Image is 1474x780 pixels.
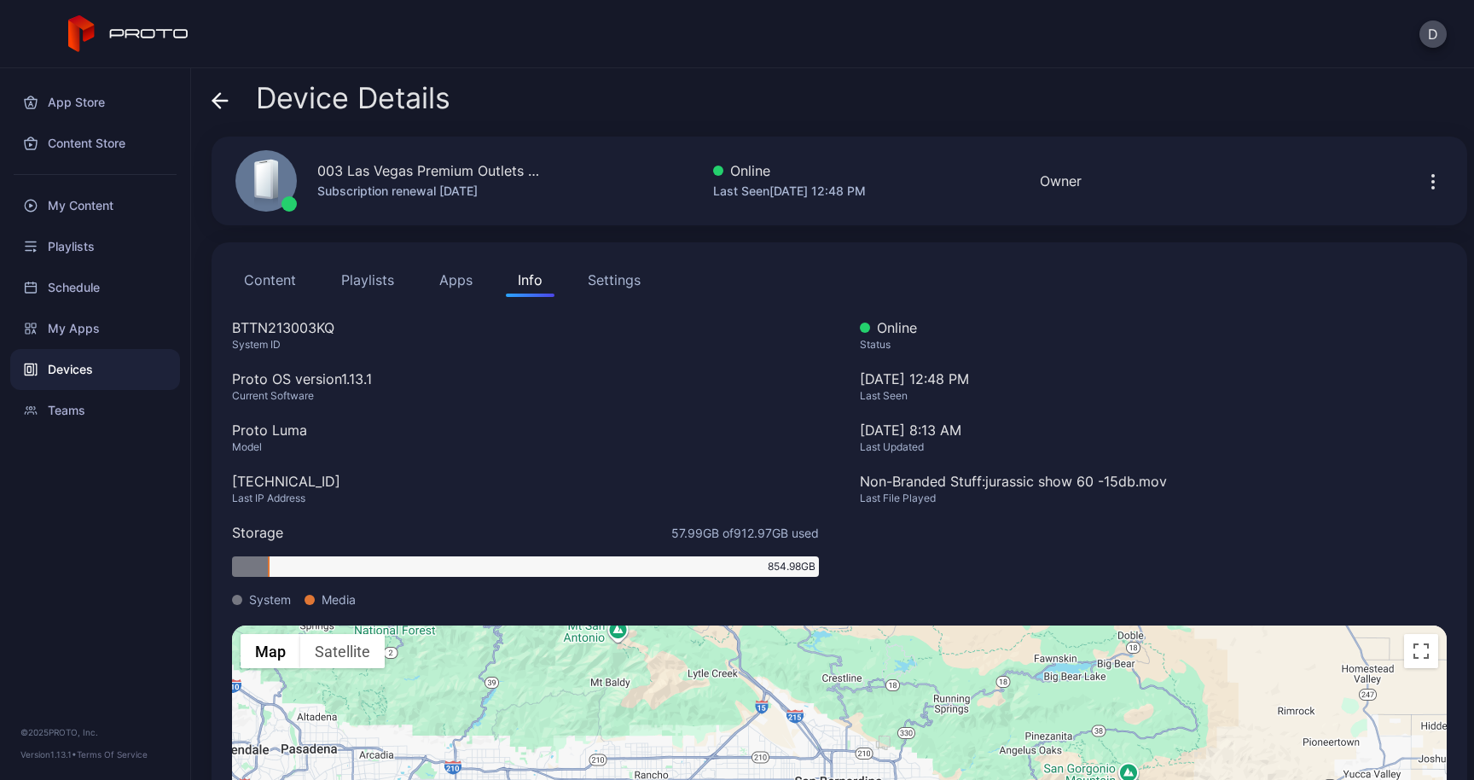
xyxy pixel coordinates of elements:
[10,185,180,226] a: My Content
[768,559,815,574] span: 854.98 GB
[77,749,148,760] a: Terms Of Service
[232,317,819,338] div: BTTN213003KQ
[860,471,1447,492] div: Non-Branded Stuff: jurassic show 60 -15db.mov
[20,725,170,739] div: © 2025 PROTO, Inc.
[10,308,180,349] a: My Apps
[317,181,539,201] div: Subscription renewal [DATE]
[518,270,543,290] div: Info
[232,492,819,505] div: Last IP Address
[232,420,819,440] div: Proto Luma
[588,270,641,290] div: Settings
[860,317,1447,338] div: Online
[860,369,1447,420] div: [DATE] 12:48 PM
[10,226,180,267] a: Playlists
[1040,171,1082,191] div: Owner
[232,389,819,403] div: Current Software
[232,369,819,389] div: Proto OS version 1.13.1
[860,389,1447,403] div: Last Seen
[232,471,819,492] div: [TECHNICAL_ID]
[317,160,539,181] div: 003 Las Vegas Premium Outlets [GEOGRAPHIC_DATA]
[241,634,300,668] button: Show street map
[322,591,356,608] span: Media
[506,263,554,297] button: Info
[232,440,819,454] div: Model
[860,440,1447,454] div: Last Updated
[232,522,283,543] div: Storage
[860,420,1447,440] div: [DATE] 8:13 AM
[671,524,819,542] span: 57.99 GB of 912.97 GB used
[10,123,180,164] a: Content Store
[10,390,180,431] a: Teams
[1419,20,1447,48] button: D
[713,181,866,201] div: Last Seen [DATE] 12:48 PM
[713,160,866,181] div: Online
[20,749,77,760] span: Version 1.13.1 •
[232,338,819,352] div: System ID
[860,492,1447,505] div: Last File Played
[1404,634,1438,668] button: Toggle fullscreen view
[576,263,653,297] button: Settings
[232,263,308,297] button: Content
[329,263,406,297] button: Playlists
[256,82,450,114] span: Device Details
[10,349,180,390] a: Devices
[249,591,291,608] span: System
[300,634,385,668] button: Show satellite imagery
[10,82,180,123] a: App Store
[10,267,180,308] a: Schedule
[860,338,1447,352] div: Status
[427,263,485,297] button: Apps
